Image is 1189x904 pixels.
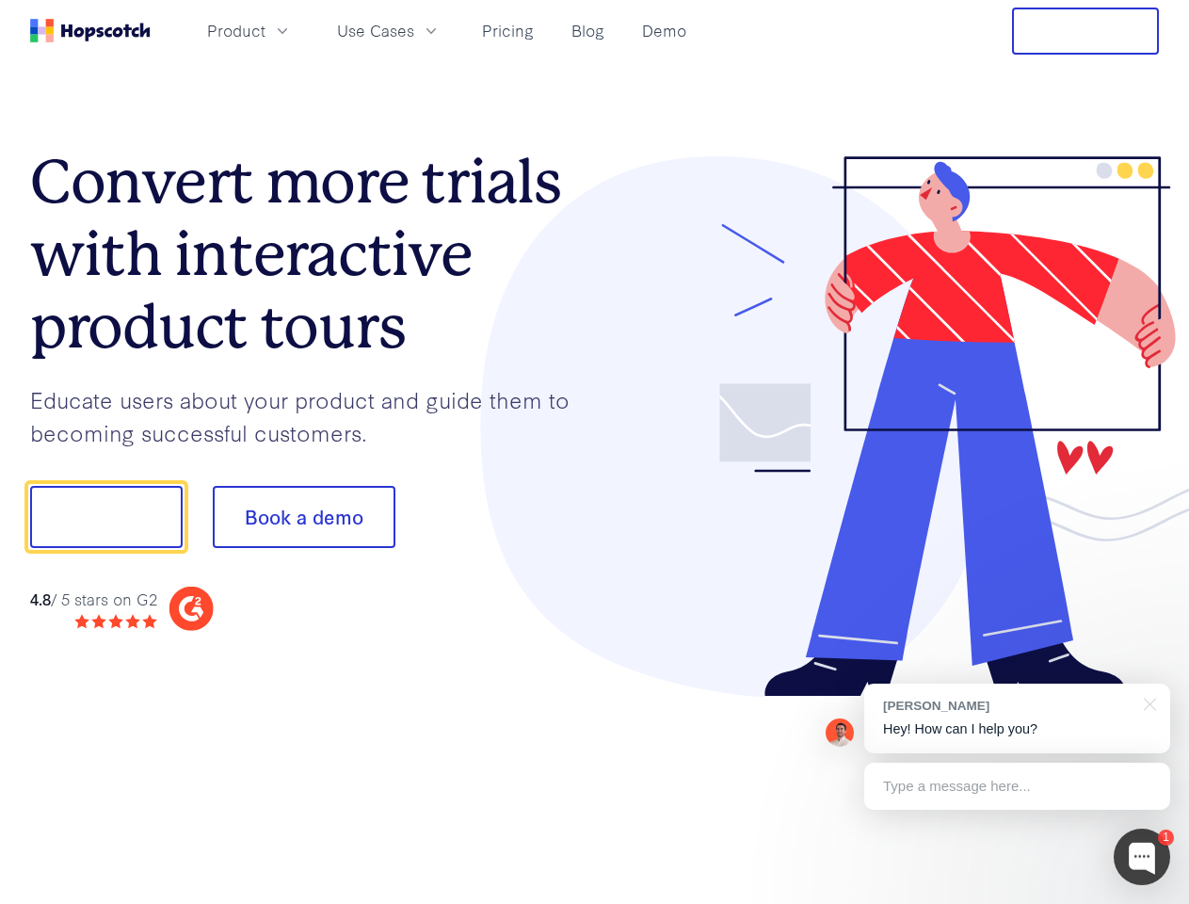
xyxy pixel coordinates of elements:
div: 1 [1158,830,1174,846]
img: Mark Spera [826,718,854,747]
a: Home [30,19,151,42]
span: Product [207,19,265,42]
div: / 5 stars on G2 [30,588,157,611]
div: [PERSON_NAME] [883,697,1133,715]
div: Type a message here... [864,763,1170,810]
button: Free Trial [1012,8,1159,55]
button: Show me! [30,486,183,548]
p: Educate users about your product and guide them to becoming successful customers. [30,383,595,448]
button: Book a demo [213,486,395,548]
a: Demo [635,15,694,46]
h1: Convert more trials with interactive product tours [30,146,595,363]
a: Blog [564,15,612,46]
button: Product [196,15,303,46]
button: Use Cases [326,15,452,46]
span: Use Cases [337,19,414,42]
strong: 4.8 [30,588,51,609]
p: Hey! How can I help you? [883,719,1151,739]
a: Pricing [474,15,541,46]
